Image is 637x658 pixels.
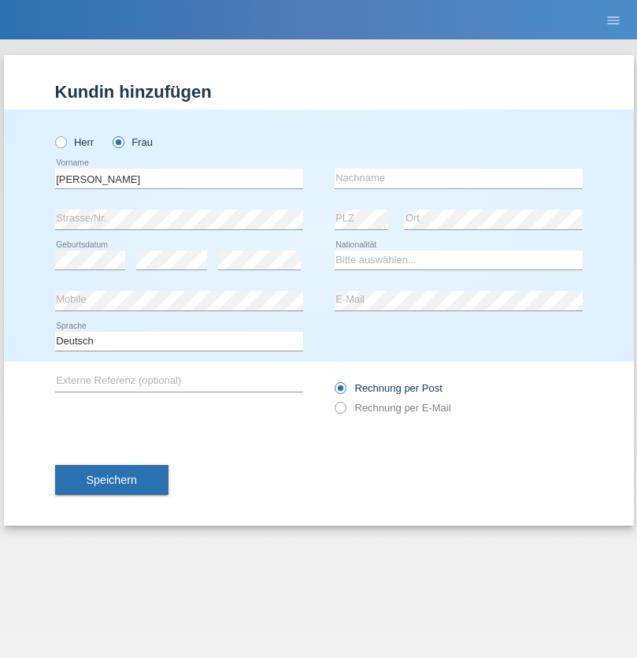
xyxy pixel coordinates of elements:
[113,136,153,148] label: Frau
[55,136,94,148] label: Herr
[335,382,345,402] input: Rechnung per Post
[55,465,169,495] button: Speichern
[113,136,123,147] input: Frau
[55,82,583,102] h1: Kundin hinzufügen
[335,402,451,414] label: Rechnung per E-Mail
[335,402,345,422] input: Rechnung per E-Mail
[55,136,65,147] input: Herr
[87,474,137,486] span: Speichern
[598,15,629,24] a: menu
[335,382,443,394] label: Rechnung per Post
[606,13,621,28] i: menu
